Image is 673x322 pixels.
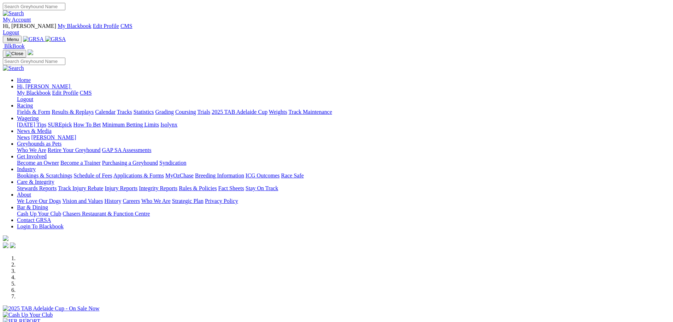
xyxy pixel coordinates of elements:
[58,185,103,191] a: Track Injury Rebate
[197,109,210,115] a: Trials
[17,109,50,115] a: Fields & Form
[160,122,177,128] a: Isolynx
[218,185,244,191] a: Fact Sheets
[139,185,177,191] a: Integrity Reports
[3,58,65,65] input: Search
[45,36,66,42] img: GRSA
[117,109,132,115] a: Tracks
[17,153,47,159] a: Get Involved
[73,172,112,178] a: Schedule of Fees
[17,217,51,223] a: Contact GRSA
[17,198,61,204] a: We Love Our Dogs
[23,36,44,42] img: GRSA
[17,204,48,210] a: Bar & Dining
[165,172,194,178] a: MyOzChase
[102,122,159,128] a: Minimum Betting Limits
[141,198,171,204] a: Who We Are
[60,160,101,166] a: Become a Trainer
[281,172,303,178] a: Race Safe
[52,109,94,115] a: Results & Replays
[3,65,24,71] img: Search
[134,109,154,115] a: Statistics
[3,50,26,58] button: Toggle navigation
[48,122,72,128] a: SUREpick
[17,211,61,217] a: Cash Up Your Club
[4,43,25,49] span: BlkBook
[3,17,31,23] a: My Account
[17,90,670,103] div: Hi, [PERSON_NAME]
[3,23,670,36] div: My Account
[123,198,140,204] a: Careers
[17,134,30,140] a: News
[17,166,36,172] a: Industry
[17,103,33,109] a: Racing
[6,51,23,57] img: Close
[172,198,203,204] a: Strategic Plan
[159,160,186,166] a: Syndication
[17,223,64,229] a: Login To Blackbook
[212,109,267,115] a: 2025 TAB Adelaide Cup
[17,128,52,134] a: News & Media
[17,122,670,128] div: Wagering
[52,90,78,96] a: Edit Profile
[17,185,670,192] div: Care & Integrity
[105,185,137,191] a: Injury Reports
[120,23,132,29] a: CMS
[205,198,238,204] a: Privacy Policy
[246,172,279,178] a: ICG Outcomes
[3,312,53,318] img: Cash Up Your Club
[10,242,16,248] img: twitter.svg
[269,109,287,115] a: Weights
[113,172,164,178] a: Applications & Forms
[102,160,158,166] a: Purchasing a Greyhound
[7,37,19,42] span: Menu
[3,305,100,312] img: 2025 TAB Adelaide Cup - On Sale Now
[17,83,72,89] a: Hi, [PERSON_NAME]
[17,185,57,191] a: Stewards Reports
[48,147,101,153] a: Retire Your Greyhound
[3,36,22,43] button: Toggle navigation
[179,185,217,191] a: Rules & Policies
[95,109,116,115] a: Calendar
[17,90,51,96] a: My Blackbook
[102,147,152,153] a: GAP SA Assessments
[3,43,25,49] a: BlkBook
[17,134,670,141] div: News & Media
[17,172,72,178] a: Bookings & Scratchings
[17,198,670,204] div: About
[63,211,150,217] a: Chasers Restaurant & Function Centre
[175,109,196,115] a: Coursing
[17,77,31,83] a: Home
[73,122,101,128] a: How To Bet
[80,90,92,96] a: CMS
[93,23,119,29] a: Edit Profile
[31,134,76,140] a: [PERSON_NAME]
[3,29,19,35] a: Logout
[289,109,332,115] a: Track Maintenance
[17,211,670,217] div: Bar & Dining
[17,160,59,166] a: Become an Owner
[3,242,8,248] img: facebook.svg
[17,147,46,153] a: Who We Are
[17,147,670,153] div: Greyhounds as Pets
[17,122,46,128] a: [DATE] Tips
[246,185,278,191] a: Stay On Track
[17,141,61,147] a: Greyhounds as Pets
[58,23,91,29] a: My Blackbook
[17,109,670,115] div: Racing
[17,160,670,166] div: Get Involved
[3,10,24,17] img: Search
[3,23,56,29] span: Hi, [PERSON_NAME]
[155,109,174,115] a: Grading
[3,3,65,10] input: Search
[17,172,670,179] div: Industry
[17,96,33,102] a: Logout
[17,115,39,121] a: Wagering
[28,49,33,55] img: logo-grsa-white.png
[104,198,121,204] a: History
[17,179,54,185] a: Care & Integrity
[3,235,8,241] img: logo-grsa-white.png
[17,83,70,89] span: Hi, [PERSON_NAME]
[195,172,244,178] a: Breeding Information
[62,198,103,204] a: Vision and Values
